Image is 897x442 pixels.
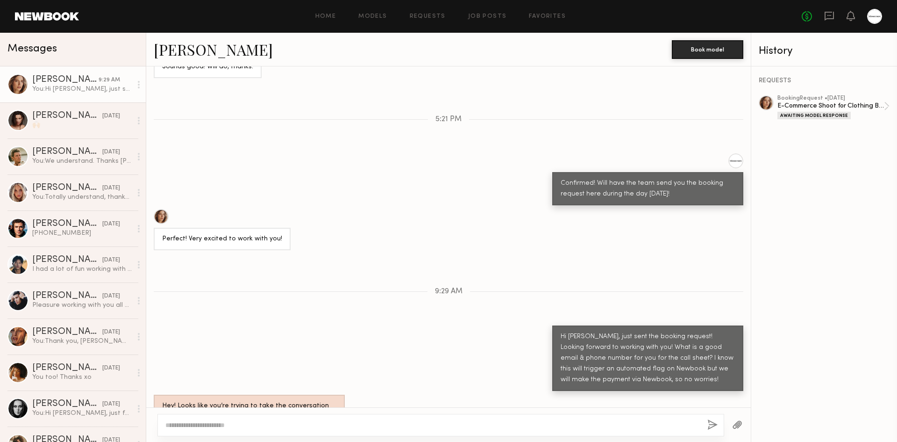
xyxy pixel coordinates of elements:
div: History [759,46,890,57]
div: You: Hi [PERSON_NAME], just sent the booking request! Looking forward to working with you! What i... [32,85,132,94]
div: [DATE] [102,292,120,301]
div: Sounds good! Will do, thanks. [162,62,253,72]
div: Confirmed! Will have the team send you the booking request here during the day [DATE]! [561,178,735,200]
div: REQUESTS [759,78,890,84]
a: Requests [410,14,446,20]
button: Book model [672,40,743,59]
div: [DATE] [102,328,120,337]
div: Hi [PERSON_NAME], just sent the booking request! Looking forward to working with you! What is a g... [561,332,735,385]
div: You: Totally understand, thanks [PERSON_NAME]! [32,193,132,202]
div: You: We understand. Thanks [PERSON_NAME]! [32,157,132,166]
div: [PERSON_NAME] [32,75,99,85]
div: [PERSON_NAME] [32,291,102,301]
div: I had a lot of fun working with you and the team [DATE]. Thank you for the opportunity! [32,265,132,274]
div: [DATE] [102,112,120,121]
div: Perfect! Very excited to work with you! [162,234,282,245]
a: Job Posts [468,14,507,20]
div: Awaiting Model Response [777,112,851,119]
div: [PERSON_NAME] [32,255,102,265]
div: [DATE] [102,148,120,157]
div: [PERSON_NAME] [32,111,102,121]
div: [PERSON_NAME] [32,183,102,193]
div: [PERSON_NAME] [32,219,102,229]
div: E-Commerce Shoot for Clothing Brand [777,101,884,110]
div: You: Thank you, [PERSON_NAME]! [32,337,132,346]
a: Models [358,14,387,20]
a: Favorites [529,14,566,20]
a: [PERSON_NAME] [154,39,273,59]
a: Home [315,14,336,20]
div: [PHONE_NUMBER] [32,229,132,238]
div: Pleasure working with you all had a blast! [32,301,132,310]
a: bookingRequest •[DATE]E-Commerce Shoot for Clothing BrandAwaiting Model Response [777,95,890,119]
div: 🙌🏻 [32,121,132,130]
div: You too! Thanks xo [32,373,132,382]
span: 9:29 AM [435,288,463,296]
a: Book model [672,45,743,53]
span: Messages [7,43,57,54]
div: [PERSON_NAME] [32,327,102,337]
div: You: Hi [PERSON_NAME], just following up. Does this work for you? [32,409,132,418]
div: 9:29 AM [99,76,120,85]
div: [DATE] [102,184,120,193]
div: [DATE] [102,364,120,373]
div: [PERSON_NAME] [32,363,102,373]
div: booking Request • [DATE] [777,95,884,101]
div: [DATE] [102,256,120,265]
div: [DATE] [102,220,120,229]
div: [PERSON_NAME] [32,147,102,157]
div: [DATE] [102,400,120,409]
div: [PERSON_NAME] [32,399,102,409]
span: 5:21 PM [435,116,462,123]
